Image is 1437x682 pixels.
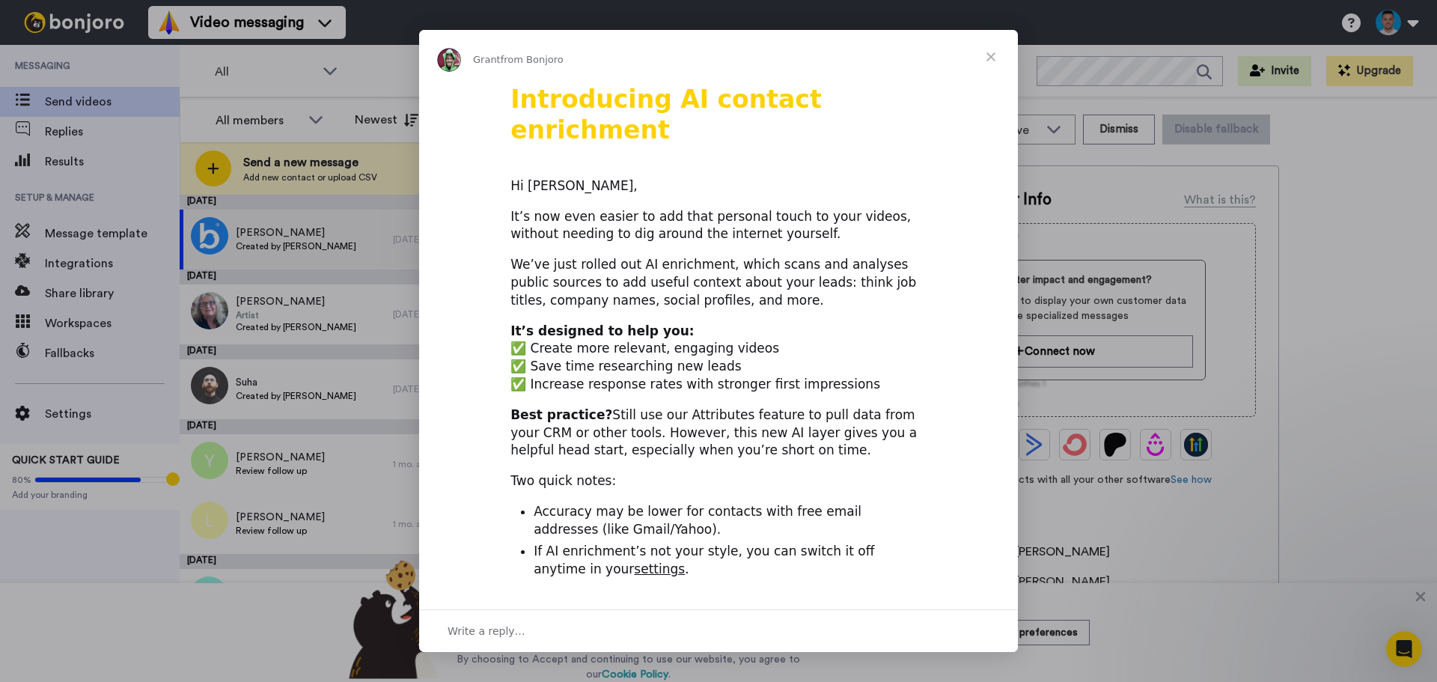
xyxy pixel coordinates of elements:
span: from Bonjoro [501,54,564,65]
div: It’s now even easier to add that personal touch to your videos, without needing to dig around the... [510,208,927,244]
div: Open conversation and reply [419,609,1018,652]
a: settings [634,561,685,576]
span: Close [964,30,1018,84]
span: Write a reply… [448,621,525,641]
li: If AI enrichment’s not your style, you can switch it off anytime in your . [534,543,927,579]
span: Grant [473,54,501,65]
img: Profile image for Grant [437,48,461,72]
b: It’s designed to help you: [510,323,694,338]
div: Two quick notes: [510,472,927,490]
div: ✅ Create more relevant, engaging videos ✅ Save time researching new leads ✅ Increase response rat... [510,323,927,394]
b: Introducing AI contact enrichment [510,85,822,144]
div: Still use our Attributes feature to pull data from your CRM or other tools. However, this new AI ... [510,407,927,460]
div: We’ve just rolled out AI enrichment, which scans and analyses public sources to add useful contex... [510,256,927,309]
div: Hi [PERSON_NAME], [510,177,927,195]
li: Accuracy may be lower for contacts with free email addresses (like Gmail/Yahoo). [534,503,927,539]
b: Best practice? [510,407,612,422]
